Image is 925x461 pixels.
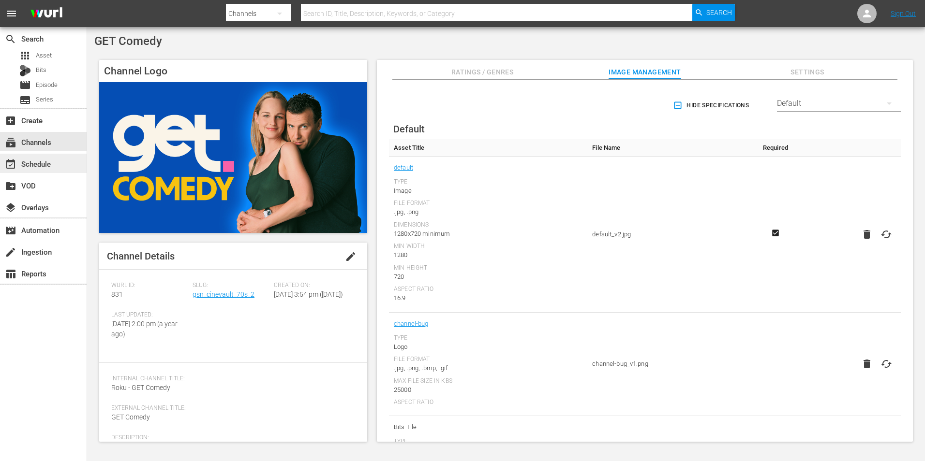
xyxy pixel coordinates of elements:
span: edit [345,251,357,262]
span: Slug: [193,282,269,289]
div: Aspect Ratio [394,286,582,293]
a: channel-bug [394,317,429,330]
td: default_v2.jpg [587,157,754,313]
div: Max File Size In Kbs [394,377,582,385]
div: Min Width [394,243,582,250]
span: GET Comedy [94,34,162,48]
a: Sign Out [891,10,916,17]
span: Series [19,94,31,106]
div: Type [394,178,582,186]
div: Dimensions [394,221,582,229]
div: Logo [394,342,582,352]
span: Last Updated: [111,311,188,319]
span: VOD [5,180,16,192]
span: Wurl ID: [111,282,188,289]
span: Bits Tile [394,421,582,433]
span: Created On: [274,282,350,289]
span: menu [6,8,17,19]
div: Bits [19,65,31,76]
div: 1280 [394,250,582,260]
span: create [5,246,16,258]
img: ans4CAIJ8jUAAAAAAAAAAAAAAAAAAAAAAAAgQb4GAAAAAAAAAAAAAAAAAAAAAAAAJMjXAAAAAAAAAAAAAAAAAAAAAAAAgAT5G... [23,2,70,25]
span: Hide Specifications [675,101,749,111]
span: Settings [771,66,844,78]
div: Default [777,90,901,117]
span: Episode [19,79,31,91]
span: Default [393,123,425,135]
div: 720 [394,272,582,282]
span: Reports [5,268,16,280]
span: Episode [36,80,58,90]
th: File Name [587,139,754,157]
div: Min Height [394,264,582,272]
span: Image Management [609,66,681,78]
div: 1280x720 minimum [394,229,582,239]
span: Roku - GET Comedy [111,384,170,391]
div: Image [394,186,582,196]
img: GET Comedy [99,82,367,233]
span: Description: [111,434,350,442]
svg: Required [770,229,781,237]
span: Series [36,95,53,104]
span: Schedule [5,158,16,170]
td: channel-bug_v1.png [587,313,754,416]
h4: Channel Logo [99,60,367,82]
div: Type [394,334,582,342]
div: 25000 [394,385,582,395]
div: .jpg, .png, .bmp, .gif [394,363,582,373]
span: Bits [36,65,46,75]
th: Asset Title [389,139,587,157]
a: gsn_cinevault_70s_2 [193,290,254,298]
th: Required [755,139,796,157]
div: 16:9 [394,293,582,303]
span: 831 [111,290,123,298]
span: Channels [5,137,16,148]
span: Asset [36,51,52,60]
span: GET Comedy [111,413,150,421]
a: default [394,161,413,174]
span: Search [706,4,732,21]
span: External Channel Title: [111,404,350,412]
div: Type [394,438,582,446]
span: Asset [19,50,31,61]
div: .jpg, .png [394,207,582,217]
span: [DATE] 2:00 pm (a year ago) [111,320,178,338]
button: edit [339,245,362,268]
span: Channel Details [107,250,175,262]
button: Search [692,4,735,21]
div: File Format [394,200,582,207]
div: File Format [394,356,582,363]
span: movie_filter [5,225,16,236]
span: Internal Channel Title: [111,375,350,383]
span: Search [5,33,16,45]
span: Ratings / Genres [446,66,519,78]
span: [DATE] 3:54 pm ([DATE]) [274,290,343,298]
span: Create [5,115,16,127]
div: Aspect Ratio [394,399,582,406]
span: Overlays [5,202,16,214]
button: Hide Specifications [671,92,753,119]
